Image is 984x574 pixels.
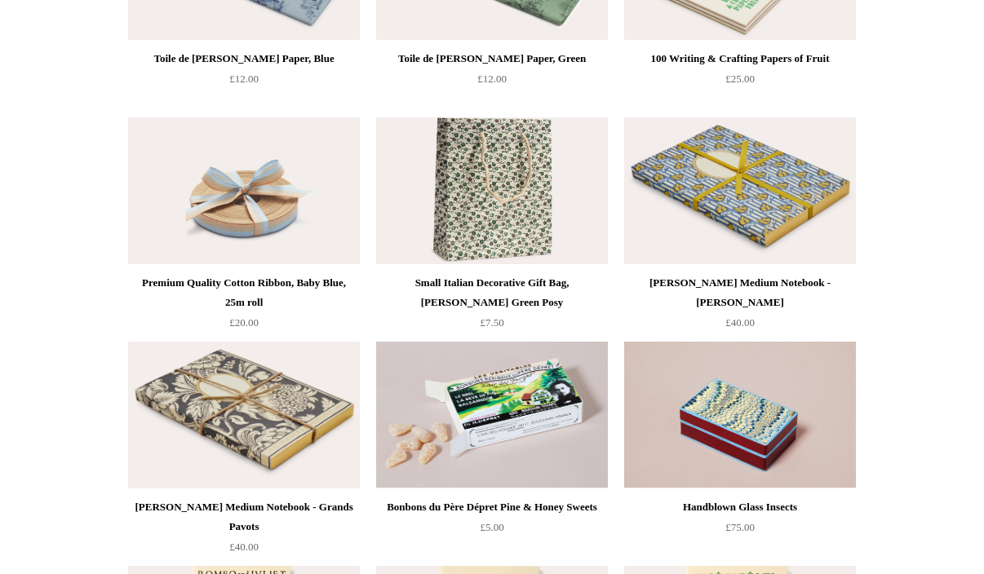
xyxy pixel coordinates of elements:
img: Small Italian Decorative Gift Bag, Remondini Green Posy [376,117,608,264]
img: Premium Quality Cotton Ribbon, Baby Blue, 25m roll [128,117,360,264]
span: £12.00 [477,73,507,85]
span: £40.00 [725,316,755,329]
div: [PERSON_NAME] Medium Notebook - Grands Pavots [132,497,356,536]
div: Premium Quality Cotton Ribbon, Baby Blue, 25m roll [132,273,356,312]
div: Toile de [PERSON_NAME] Paper, Green [380,49,604,68]
a: Toile de [PERSON_NAME] Paper, Blue £12.00 [128,49,360,116]
a: Handblown Glass Insects Handblown Glass Insects [624,342,856,488]
div: 100 Writing & Crafting Papers of Fruit [628,49,852,68]
a: Antoinette Poisson Medium Notebook - Tison Antoinette Poisson Medium Notebook - Tison [624,117,856,264]
span: £20.00 [229,316,259,329]
span: £75.00 [725,521,755,533]
img: Handblown Glass Insects [624,342,856,488]
a: Antoinette Poisson Medium Notebook - Grands Pavots Antoinette Poisson Medium Notebook - Grands Pa... [128,342,360,488]
div: Toile de [PERSON_NAME] Paper, Blue [132,49,356,68]
img: Antoinette Poisson Medium Notebook - Grands Pavots [128,342,360,488]
a: Bonbons du Père Dépret Pine & Honey Sweets Bonbons du Père Dépret Pine & Honey Sweets [376,342,608,488]
a: Premium Quality Cotton Ribbon, Baby Blue, 25m roll £20.00 [128,273,360,340]
img: Antoinette Poisson Medium Notebook - Tison [624,117,856,264]
div: Small Italian Decorative Gift Bag, [PERSON_NAME] Green Posy [380,273,604,312]
img: Bonbons du Père Dépret Pine & Honey Sweets [376,342,608,488]
span: £5.00 [480,521,503,533]
span: £40.00 [229,541,259,553]
span: £12.00 [229,73,259,85]
a: [PERSON_NAME] Medium Notebook - Grands Pavots £40.00 [128,497,360,564]
span: £7.50 [480,316,503,329]
a: Toile de [PERSON_NAME] Paper, Green £12.00 [376,49,608,116]
span: £25.00 [725,73,755,85]
a: Handblown Glass Insects £75.00 [624,497,856,564]
a: Premium Quality Cotton Ribbon, Baby Blue, 25m roll Premium Quality Cotton Ribbon, Baby Blue, 25m ... [128,117,360,264]
div: [PERSON_NAME] Medium Notebook - [PERSON_NAME] [628,273,852,312]
a: 100 Writing & Crafting Papers of Fruit £25.00 [624,49,856,116]
div: Bonbons du Père Dépret Pine & Honey Sweets [380,497,604,517]
a: Bonbons du Père Dépret Pine & Honey Sweets £5.00 [376,497,608,564]
a: Small Italian Decorative Gift Bag, [PERSON_NAME] Green Posy £7.50 [376,273,608,340]
a: Small Italian Decorative Gift Bag, Remondini Green Posy Small Italian Decorative Gift Bag, Remond... [376,117,608,264]
div: Handblown Glass Insects [628,497,852,517]
a: [PERSON_NAME] Medium Notebook - [PERSON_NAME] £40.00 [624,273,856,340]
